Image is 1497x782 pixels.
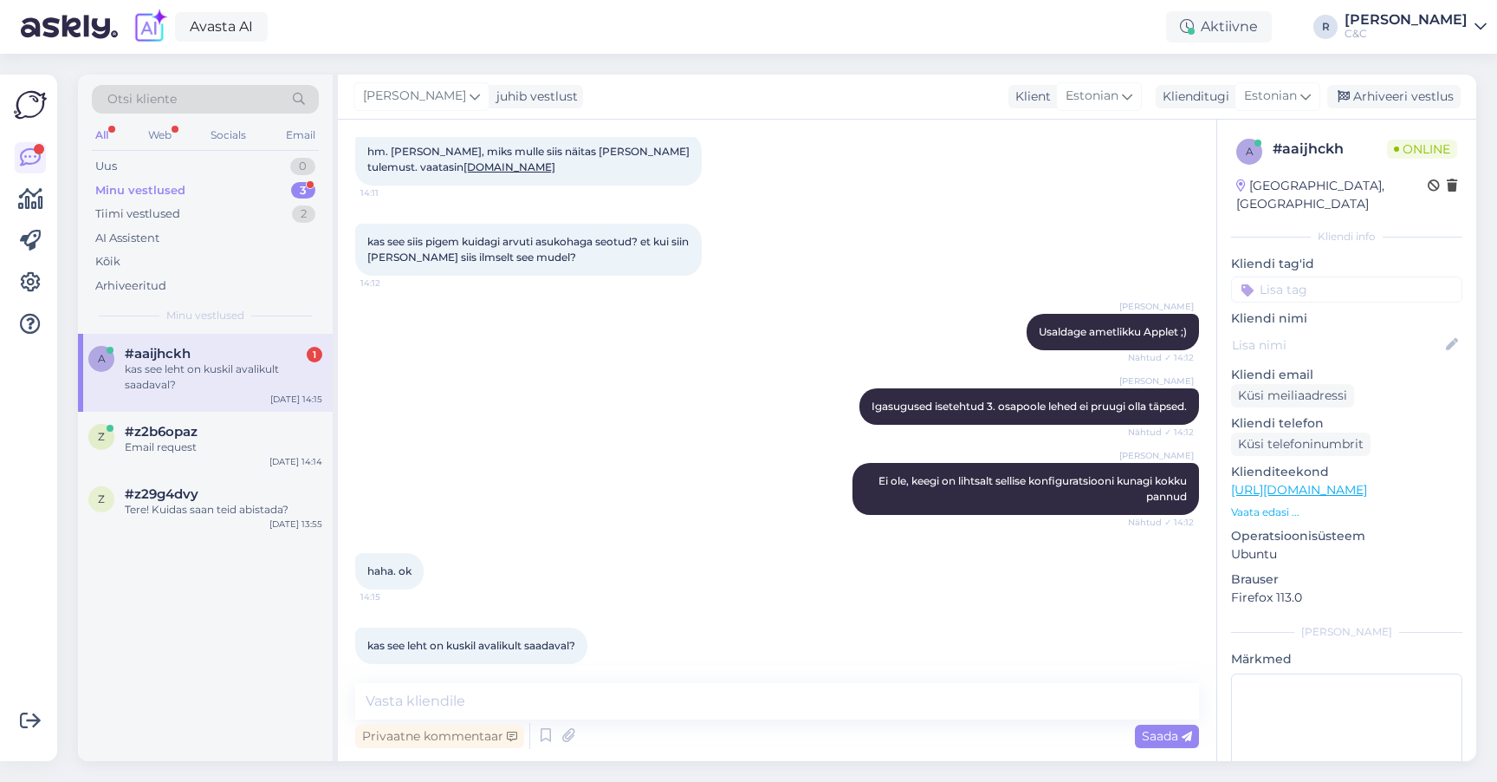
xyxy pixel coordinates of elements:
p: Firefox 113.0 [1231,589,1462,607]
span: 14:12 [360,277,425,290]
span: #z2b6opaz [125,424,198,440]
div: AI Assistent [95,230,159,247]
span: Estonian [1066,87,1118,106]
span: kas see siis pigem kuidagi arvuti asukohaga seotud? et kui siin [PERSON_NAME] siis ilmselt see mu... [367,235,691,264]
span: Usaldage ametlikku Applet ;) [1039,325,1187,338]
div: Privaatne kommentaar [355,725,524,748]
div: Email request [125,440,322,455]
div: Minu vestlused [95,182,185,199]
a: [DOMAIN_NAME] [463,160,555,173]
div: C&C [1345,27,1468,41]
div: Tere! Kuidas saan teid abistada? [125,502,322,518]
p: Kliendi tag'id [1231,255,1462,273]
div: [DATE] 13:55 [269,518,322,531]
span: 14:15 [360,590,425,603]
p: Brauser [1231,570,1462,589]
span: Nähtud ✓ 14:12 [1128,426,1194,439]
img: Askly Logo [14,88,47,121]
div: Küsi meiliaadressi [1231,384,1354,407]
div: [GEOGRAPHIC_DATA], [GEOGRAPHIC_DATA] [1236,177,1428,213]
span: Igasugused isetehtud 3. osapoole lehed ei pruugi olla täpsed. [872,400,1187,413]
p: Kliendi nimi [1231,310,1462,328]
div: Socials [207,124,249,147]
span: Otsi kliente [107,90,177,108]
span: z [98,492,105,505]
a: [URL][DOMAIN_NAME] [1231,482,1367,498]
p: Klienditeekond [1231,463,1462,481]
a: [PERSON_NAME]C&C [1345,13,1487,41]
div: # aaijhckh [1273,139,1387,160]
span: [PERSON_NAME] [1119,375,1194,388]
span: a [1246,145,1254,158]
div: [PERSON_NAME] [1231,624,1462,640]
p: Kliendi email [1231,366,1462,384]
input: Lisa tag [1231,277,1462,303]
div: Aktiivne [1166,11,1272,42]
div: Kõik [95,253,120,270]
span: 14:16 [360,665,425,678]
span: #aaijhckh [125,346,191,362]
span: Minu vestlused [166,308,244,323]
div: Arhiveeritud [95,277,166,295]
div: Küsi telefoninumbrit [1231,433,1371,456]
p: Vaata edasi ... [1231,505,1462,520]
span: Nähtud ✓ 14:12 [1128,516,1194,529]
div: Klienditugi [1156,88,1229,106]
img: explore-ai [132,9,168,45]
span: [PERSON_NAME] [1119,300,1194,313]
div: Klient [1008,88,1051,106]
span: a [98,352,106,365]
span: [PERSON_NAME] [363,87,466,106]
span: [PERSON_NAME] [1119,449,1194,462]
span: z [98,430,105,443]
div: All [92,124,112,147]
div: [DATE] 14:15 [270,393,322,406]
span: Ei ole, keegi on lihtsalt sellise konfiguratsiooni kunagi kokku pannud [878,474,1189,503]
div: Kliendi info [1231,229,1462,244]
div: Email [282,124,319,147]
div: juhib vestlust [489,88,578,106]
p: Ubuntu [1231,545,1462,564]
p: Kliendi telefon [1231,414,1462,433]
a: Avasta AI [175,12,268,42]
div: kas see leht on kuskil avalikult saadaval? [125,362,322,393]
div: R [1313,15,1338,39]
div: [DATE] 14:14 [269,455,322,468]
div: 3 [291,182,315,199]
span: #z29g4dvy [125,486,198,502]
span: hm. [PERSON_NAME], miks mulle siis näitas [PERSON_NAME] tulemust. vaatasin [367,145,692,173]
span: Nähtud ✓ 14:12 [1128,351,1194,364]
span: Saada [1142,728,1192,744]
div: Web [145,124,175,147]
div: Uus [95,158,117,175]
input: Lisa nimi [1232,336,1442,355]
span: Online [1387,140,1457,159]
div: [PERSON_NAME] [1345,13,1468,27]
span: 14:11 [360,186,425,199]
div: 0 [290,158,315,175]
span: kas see leht on kuskil avalikult saadaval? [367,639,575,652]
div: 1 [307,347,322,362]
span: haha. ok [367,564,412,577]
p: Operatsioonisüsteem [1231,527,1462,545]
span: Estonian [1244,87,1297,106]
p: Märkmed [1231,650,1462,668]
div: Arhiveeri vestlus [1327,85,1461,108]
div: 2 [292,205,315,223]
div: Tiimi vestlused [95,205,180,223]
